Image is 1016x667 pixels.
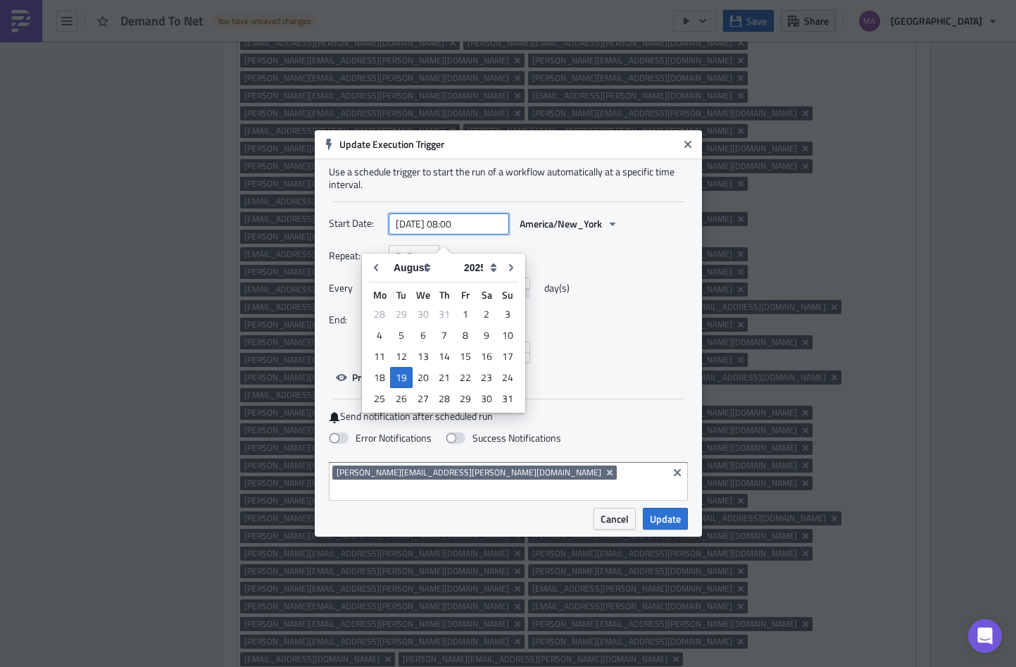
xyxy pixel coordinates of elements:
div: Sun Aug 24 2025 [497,367,518,388]
div: 22 [455,368,476,387]
div: 29 [455,389,476,409]
div: Thu Aug 28 2025 [434,388,455,409]
div: 31 [434,304,455,324]
div: 27 [413,389,434,409]
div: 2 [476,304,497,324]
div: Wed Aug 27 2025 [413,388,434,409]
span: Daily [396,249,417,263]
button: Go to next month [501,257,522,278]
div: Wed Aug 06 2025 [413,325,434,346]
abbr: Monday [373,287,387,302]
div: 6 [413,325,434,345]
div: Tue Aug 12 2025 [390,346,413,367]
div: 19 [390,367,413,388]
abbr: Thursday [439,287,450,302]
abbr: Friday [461,287,470,302]
p: Thank you, [6,37,672,48]
label: Repeat: [329,245,382,266]
button: America/New_York [513,213,625,235]
div: Sat Aug 30 2025 [476,388,497,409]
p: [PERSON_NAME] [6,52,672,63]
div: 13 [413,347,434,366]
div: 30 [476,389,497,409]
div: Tue Aug 05 2025 [390,325,413,346]
div: 14 [434,347,455,366]
div: Mon Aug 11 2025 [369,346,390,367]
div: Wed Aug 13 2025 [413,346,434,367]
button: Go to previous month [365,257,387,278]
select: Month [387,257,457,278]
abbr: Wednesday [416,287,430,302]
button: Preview next scheduled runs [329,366,482,388]
div: Open Intercom Messenger [968,619,1002,653]
div: Sat Aug 02 2025 [476,304,497,325]
button: Clear selected items [669,464,686,481]
div: Sun Aug 31 2025 [497,388,518,409]
div: 12 [390,347,413,366]
abbr: Saturday [482,287,492,302]
label: Success Notifications [446,432,561,444]
body: Rich Text Area. Press ALT-0 for help. [6,6,672,63]
div: Mon Jul 28 2025 [369,304,390,325]
div: 10 [497,325,518,345]
h6: Update Execution Trigger [339,138,677,151]
div: Thu Aug 07 2025 [434,325,455,346]
div: 21 [434,368,455,387]
div: 23 [476,368,497,387]
div: 9 [476,325,497,345]
div: 24 [497,368,518,387]
div: 4 [369,325,390,345]
div: Tue Aug 26 2025 [390,388,413,409]
label: Send notification after scheduled run [329,410,688,423]
button: Cancel [594,508,636,530]
div: Wed Aug 20 2025 [413,367,434,388]
div: 5 [390,325,413,345]
div: Sat Aug 23 2025 [476,367,497,388]
div: Mon Aug 18 2025 [369,367,390,388]
label: Error Notifications [329,432,432,444]
div: 28 [434,389,455,409]
span: Preview next scheduled runs [352,370,475,385]
div: Fri Aug 01 2025 [455,304,476,325]
div: 7 [434,325,455,345]
div: 26 [390,389,413,409]
p: Please see the attached Demand to Net report showing results for as of [DATE], period to date, se... [6,21,672,32]
div: Fri Aug 29 2025 [455,388,476,409]
div: Fri Aug 15 2025 [455,346,476,367]
span: Cancel [601,511,629,526]
div: Thu Aug 14 2025 [434,346,455,367]
label: End: [329,309,382,330]
div: 31 [497,389,518,409]
span: America/New_York [520,216,602,231]
select: Year [457,257,501,278]
div: 18 [369,368,390,387]
button: Daily [389,245,440,267]
div: Sat Aug 09 2025 [476,325,497,346]
div: Tue Aug 19 2025 [390,367,413,388]
p: Good Morning, [6,6,672,17]
span: [PERSON_NAME][EMAIL_ADDRESS][PERSON_NAME][DOMAIN_NAME] [337,467,601,478]
input: YYYY-MM-DD HH:mm [389,213,509,235]
div: Thu Jul 31 2025 [434,304,455,325]
div: Fri Aug 22 2025 [455,367,476,388]
div: 11 [369,347,390,366]
label: Start Date: [329,213,382,234]
div: 15 [455,347,476,366]
label: Every [329,278,382,299]
div: 1 [455,304,476,324]
span: day(s) [544,278,570,299]
div: Use a schedule trigger to start the run of a workflow automatically at a specific time interval. [329,166,688,191]
div: 29 [390,304,413,324]
div: 28 [369,304,390,324]
div: Sat Aug 16 2025 [476,346,497,367]
abbr: Sunday [502,287,513,302]
div: 25 [369,389,390,409]
div: Fri Aug 08 2025 [455,325,476,346]
div: 3 [497,304,518,324]
div: 16 [476,347,497,366]
div: 8 [455,325,476,345]
div: Wed Jul 30 2025 [413,304,434,325]
div: Sun Aug 03 2025 [497,304,518,325]
button: Update [643,508,688,530]
span: Update [650,511,681,526]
